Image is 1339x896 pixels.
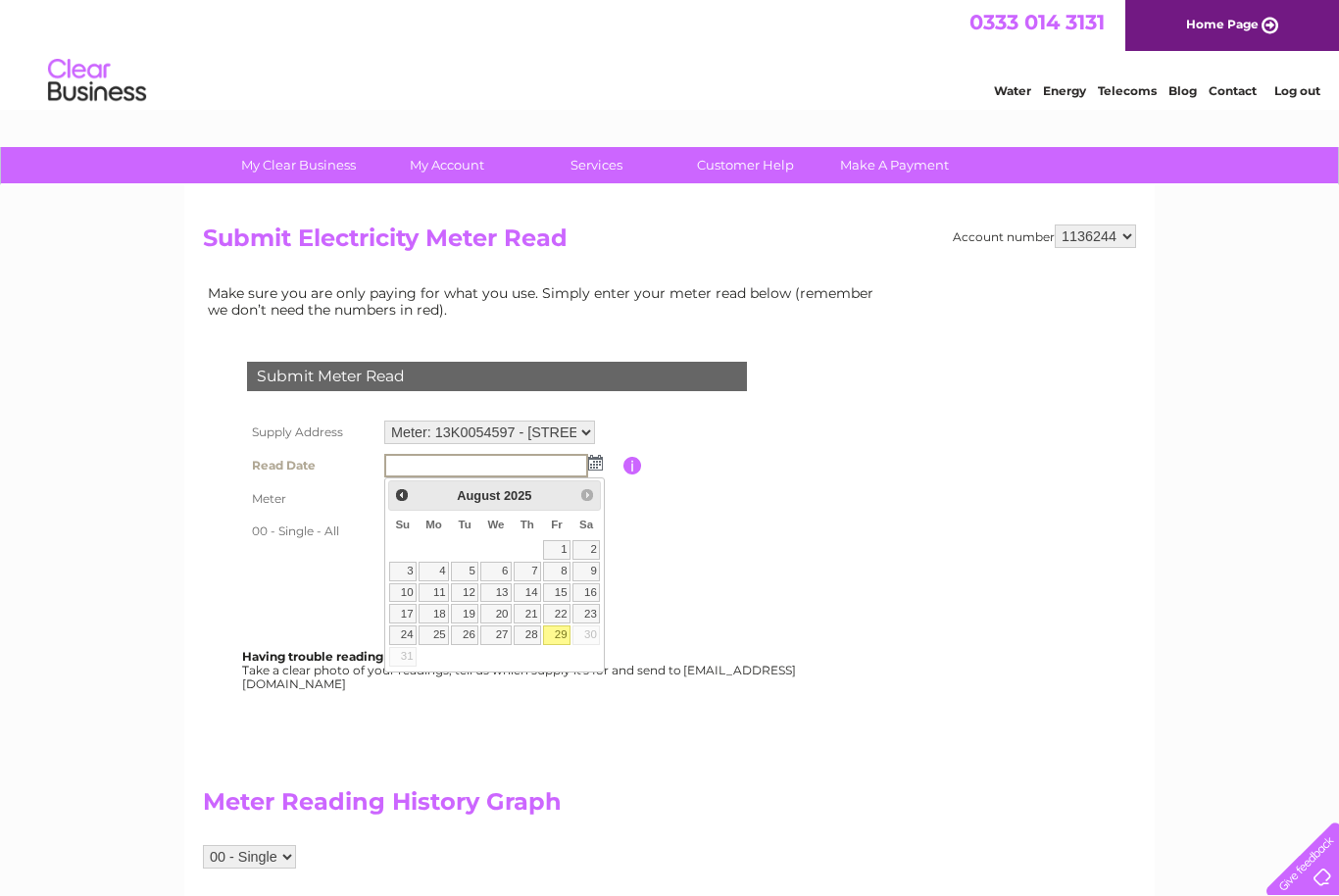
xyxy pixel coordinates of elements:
span: Thursday [521,519,534,530]
a: 3 [389,562,417,581]
h2: Meter Reading History Graph [203,788,889,825]
a: Prev [391,483,414,506]
a: 16 [572,583,600,603]
a: 8 [543,562,570,581]
a: 4 [419,562,449,581]
a: Telecoms [1098,83,1157,98]
div: Clear Business is a trading name of Verastar Limited (registered in [GEOGRAPHIC_DATA] No. 3667643... [208,11,1134,95]
div: Submit Meter Read [247,362,747,391]
b: Having trouble reading your meter? [242,649,462,664]
a: Contact [1209,83,1257,98]
a: 25 [419,625,449,645]
h2: Submit Electricity Meter Read [203,224,1136,262]
a: Log out [1274,83,1320,98]
th: Meter [242,482,379,516]
a: 27 [480,625,512,645]
a: 21 [514,604,541,623]
a: 22 [543,604,570,623]
a: 17 [389,604,417,623]
div: Take a clear photo of your readings, tell us which supply it's for and send to [EMAIL_ADDRESS][DO... [242,650,799,690]
a: 14 [514,583,541,603]
span: Friday [551,519,563,530]
a: 29 [543,625,570,645]
span: August [457,488,500,503]
a: 23 [572,604,600,623]
a: 24 [389,625,417,645]
a: 19 [451,604,478,623]
a: Customer Help [665,147,826,183]
span: 2025 [504,488,531,503]
a: My Clear Business [218,147,379,183]
a: 26 [451,625,478,645]
td: Make sure you are only paying for what you use. Simply enter your meter read below (remember we d... [203,280,889,322]
th: 00 - Single - All [242,516,379,547]
a: 0333 014 3131 [969,10,1105,34]
a: My Account [367,147,528,183]
span: Wednesday [487,519,504,530]
a: 15 [543,583,570,603]
a: 10 [389,583,417,603]
a: 2 [572,540,600,560]
span: Sunday [395,519,410,530]
span: Monday [425,519,442,530]
input: Information [623,457,642,474]
a: 13 [480,583,512,603]
span: Tuesday [458,519,471,530]
a: Make A Payment [814,147,975,183]
span: Saturday [579,519,593,530]
a: 28 [514,625,541,645]
a: 1 [543,540,570,560]
th: Supply Address [242,416,379,449]
img: logo.png [47,51,147,111]
a: 6 [480,562,512,581]
div: Account number [953,224,1136,248]
a: Services [516,147,677,183]
a: Blog [1168,83,1197,98]
a: 12 [451,583,478,603]
a: 20 [480,604,512,623]
td: Are you sure the read you have entered is correct? [379,547,623,584]
a: 18 [419,604,449,623]
a: 5 [451,562,478,581]
img: ... [588,455,603,471]
a: 9 [572,562,600,581]
a: 7 [514,562,541,581]
a: Water [994,83,1031,98]
a: Energy [1043,83,1086,98]
span: Prev [394,487,410,503]
a: 11 [419,583,449,603]
th: Read Date [242,449,379,482]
